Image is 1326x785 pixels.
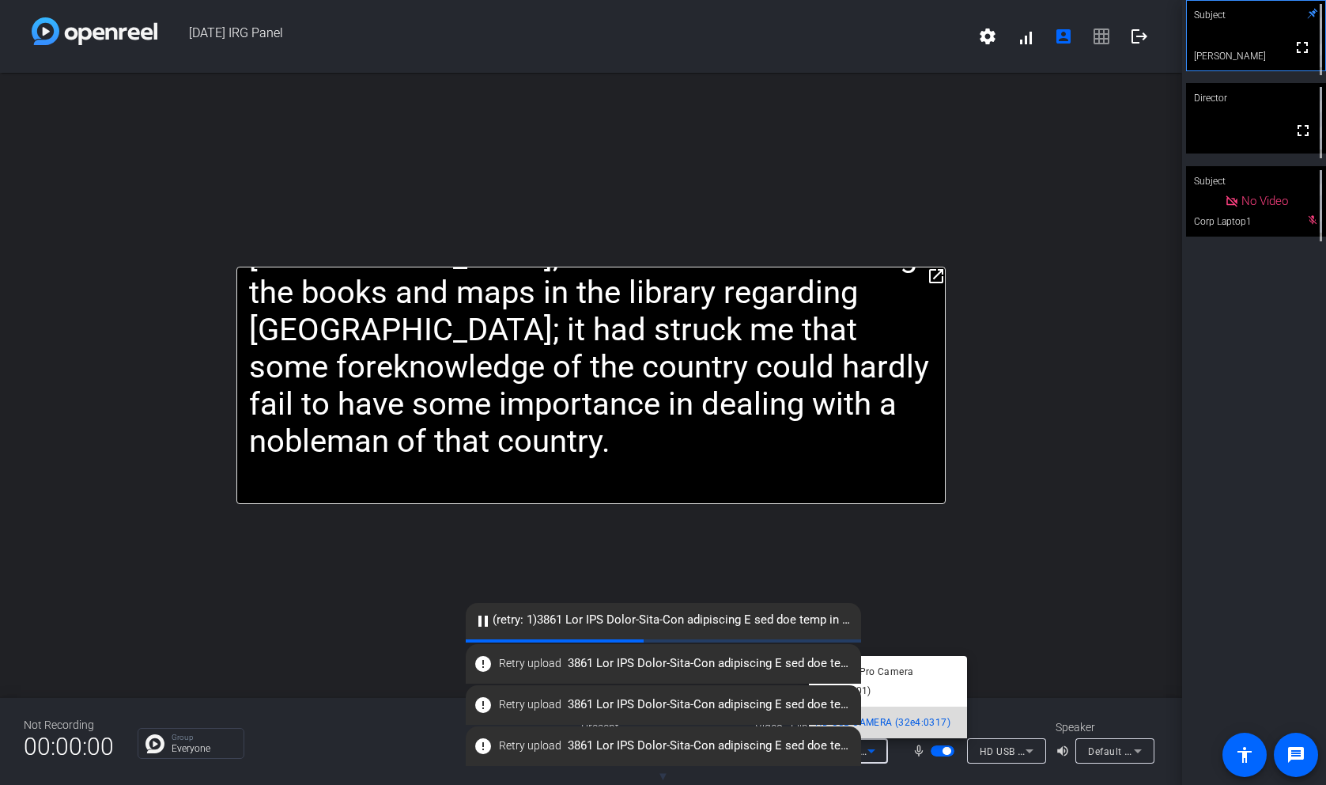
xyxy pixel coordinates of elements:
[466,691,861,719] span: 3861 Lor IPS Dolor-Sita-Con adipiscing E sed doe temp in utla etdolor mag Aliq eni adminimv qui N...
[657,769,669,783] span: ▼
[466,732,861,760] span: 3861 Lor IPS Dolor-Sita-Con adipiscing E sed doe temp in utla etdolor mag Aliq eni adminimv qui N...
[474,612,493,631] mat-icon: pause
[499,655,561,672] span: Retry upload
[474,696,493,715] mat-icon: error
[499,738,561,754] span: Retry upload
[466,650,861,678] span: 3861 Lor IPS Dolor-Sita-Con adipiscing E sed doe temp in utla etdolor mag Aliq eni adminimv qui N...
[499,696,561,713] span: Retry upload
[474,654,493,673] mat-icon: error
[466,611,861,630] span: (retry: 1) 3861 Lor IPS Dolor-Sita-Con adipiscing E sed doe temp in utla etdolor mag Aliq eni adm...
[474,737,493,756] mat-icon: error
[815,662,961,700] span: MacBook Pro Camera (0000:0001)
[815,713,950,732] span: HD USB CAMERA (32e4:0317)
